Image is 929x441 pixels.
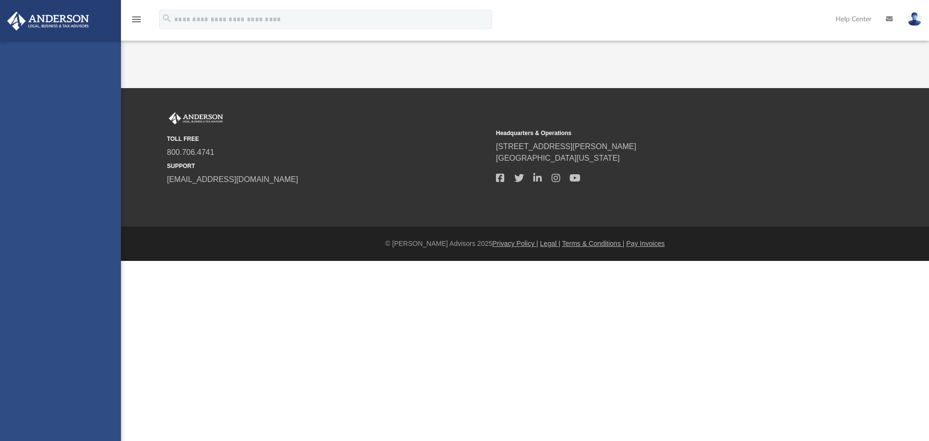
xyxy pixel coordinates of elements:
img: User Pic [907,12,922,26]
small: TOLL FREE [167,135,489,143]
a: Terms & Conditions | [562,240,625,247]
small: Headquarters & Operations [496,129,818,137]
img: Anderson Advisors Platinum Portal [4,12,92,30]
small: SUPPORT [167,162,489,170]
a: Privacy Policy | [493,240,539,247]
a: [STREET_ADDRESS][PERSON_NAME] [496,142,636,151]
a: Pay Invoices [626,240,664,247]
a: [EMAIL_ADDRESS][DOMAIN_NAME] [167,175,298,183]
a: Legal | [540,240,560,247]
img: Anderson Advisors Platinum Portal [167,112,225,125]
div: © [PERSON_NAME] Advisors 2025 [121,239,929,249]
i: search [162,13,172,24]
a: [GEOGRAPHIC_DATA][US_STATE] [496,154,620,162]
a: 800.706.4741 [167,148,214,156]
a: menu [131,18,142,25]
i: menu [131,14,142,25]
